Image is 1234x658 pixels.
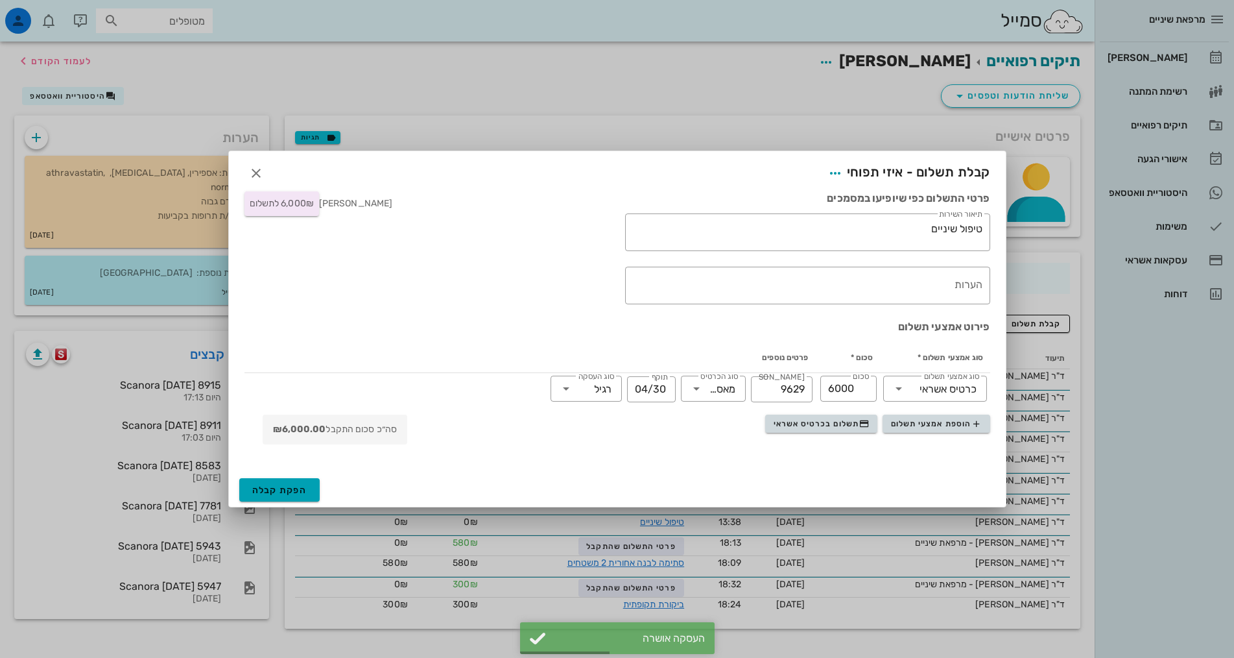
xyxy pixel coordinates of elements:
div: סוג העסקהרגיל [551,376,622,402]
div: סוג הכרטיסמאסטרקארד [681,376,746,402]
div: העסקה אושרה [552,632,705,644]
div: כרטיס אשראי [920,384,977,395]
label: סוג העסקה [578,372,614,382]
strong: ₪6,000.00 [273,424,326,435]
label: סוג הכרטיס [700,372,738,382]
div: רגיל [594,384,611,395]
span: קבלת תשלום - איזי תפוחי [824,162,990,185]
label: תיאור השירות [938,210,982,219]
span: הוספת אמצעי תשלום [891,419,982,429]
button: תשלום בכרטיס אשראי [765,415,877,433]
span: הפקת קבלה [252,485,307,496]
h3: פרטי התשלום כפי שיופיעו במסמכים [625,191,990,206]
div: [PERSON_NAME] [244,191,393,221]
h3: פירוט אמצעי תשלום [244,320,990,334]
label: סוג אמצעי תשלום [923,372,979,382]
label: [PERSON_NAME]׳ כרטיס [759,372,805,382]
label: תוקף [651,372,668,382]
th: פרטים נוספים [270,342,815,373]
span: תשלום בכרטיס אשראי [774,419,870,429]
span: 6,000₪ לתשלום [250,198,314,209]
div: סוג אמצעי תשלוםכרטיס אשראי [883,376,987,402]
div: מאסטרקארד [707,384,735,395]
button: הפקת קבלה [239,478,320,502]
th: סוג אמצעי תשלום * [880,342,990,373]
label: סכום [853,372,869,382]
button: הוספת אמצעי תשלום [883,415,990,433]
div: סה״כ סכום התקבל [263,415,407,445]
th: סכום * [815,342,880,373]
